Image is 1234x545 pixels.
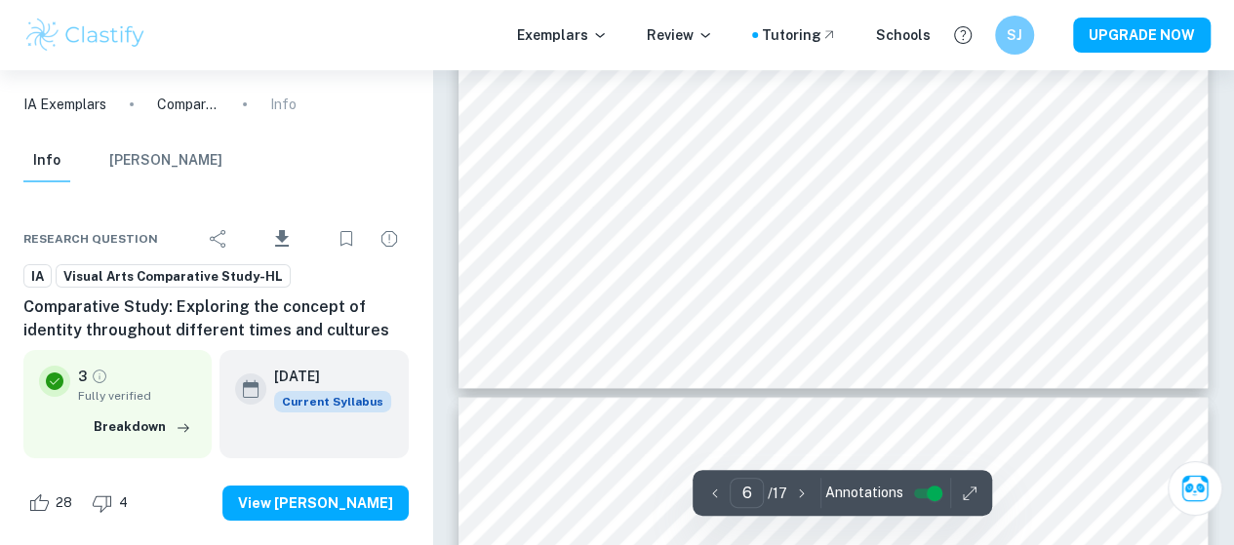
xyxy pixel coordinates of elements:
[199,219,238,258] div: Share
[647,24,713,46] p: Review
[91,368,108,385] a: Grade fully verified
[89,412,196,442] button: Breakdown
[762,24,837,46] a: Tutoring
[876,24,931,46] a: Schools
[23,295,409,342] h6: Comparative Study: Exploring the concept of identity throughout different times and cultures
[270,94,297,115] p: Info
[327,219,366,258] div: Bookmark
[23,16,147,55] img: Clastify logo
[57,267,290,287] span: Visual Arts Comparative Study-HL
[242,214,323,264] div: Download
[23,487,83,519] div: Like
[274,391,391,412] div: This exemplar is based on the current syllabus. Feel free to refer to it for inspiration/ideas wh...
[87,487,139,519] div: Dislike
[157,94,219,115] p: Comparative Study: Exploring the concept of identity throughout different times and cultures
[24,267,51,287] span: IA
[274,366,376,387] h6: [DATE]
[56,264,291,289] a: Visual Arts Comparative Study-HL
[78,366,87,387] p: 3
[23,230,158,248] span: Research question
[109,139,222,182] button: [PERSON_NAME]
[1073,18,1211,53] button: UPGRADE NOW
[23,264,52,289] a: IA
[946,19,979,52] button: Help and Feedback
[1004,24,1026,46] h6: SJ
[274,391,391,412] span: Current Syllabus
[768,483,787,504] p: / 17
[45,493,83,513] span: 28
[517,24,608,46] p: Exemplars
[78,387,196,405] span: Fully verified
[23,139,70,182] button: Info
[23,94,106,115] a: IA Exemplars
[825,483,903,503] span: Annotations
[995,16,1034,55] button: SJ
[108,493,139,513] span: 4
[1168,461,1222,516] button: Ask Clai
[222,486,409,521] button: View [PERSON_NAME]
[370,219,409,258] div: Report issue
